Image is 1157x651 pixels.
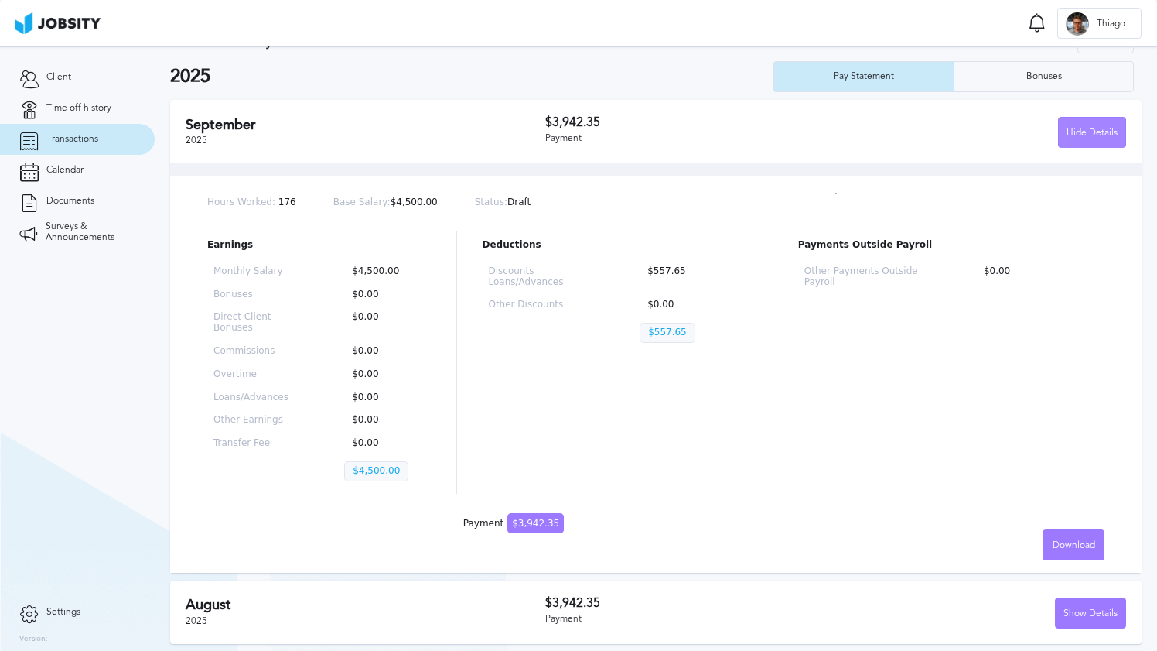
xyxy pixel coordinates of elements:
span: Documents [46,196,94,207]
span: 2025 [186,615,207,626]
p: Monthly Salary [213,266,295,277]
h2: September [186,117,545,133]
span: 2025 [186,135,207,146]
p: $0.00 [344,346,425,357]
span: Transactions [46,134,98,145]
h3: $3,942.35 [545,115,835,129]
div: Payment [545,614,835,625]
div: Hide Details [1059,118,1125,149]
button: TThiago [1057,8,1142,39]
button: Hide Details [1058,117,1126,148]
div: Payment [545,133,835,144]
div: Show Details [1056,598,1125,629]
p: Payments Outside Payroll [798,240,1104,251]
p: $0.00 [976,266,1098,288]
p: 176 [207,197,296,208]
p: $0.00 [640,300,742,310]
p: $0.00 [344,369,425,380]
p: Other Payments Outside Payroll [804,266,927,288]
p: Deductions [482,240,747,251]
span: Status: [475,197,507,207]
p: Other Earnings [213,415,295,426]
p: $0.00 [344,312,425,334]
p: $0.00 [344,438,425,449]
span: Base Salary: [333,197,391,207]
p: $4,500.00 [344,266,425,277]
span: Settings [46,607,80,618]
p: Other Discounts [488,300,590,310]
button: Bonuses [954,61,1134,92]
p: $0.00 [344,415,425,426]
p: Discounts Loans/Advances [488,266,590,288]
div: Bonuses [1019,71,1070,82]
img: ab4bad089aa723f57921c736e9817d99.png [15,12,101,34]
button: Filter [1077,22,1134,53]
span: Download [1053,540,1095,551]
p: $4,500.00 [344,461,408,481]
p: Bonuses [213,290,295,300]
p: $0.00 [344,290,425,300]
span: Calendar [46,165,84,176]
button: Download [1043,529,1104,560]
button: Show Details [1055,598,1126,629]
p: Transfer Fee [213,438,295,449]
p: $0.00 [344,392,425,403]
p: Earnings [207,240,432,251]
p: Loans/Advances [213,392,295,403]
p: $557.65 [640,323,695,343]
span: Time off history [46,103,111,114]
p: Commissions [213,346,295,357]
p: $4,500.00 [333,197,438,208]
p: Direct Client Bonuses [213,312,295,334]
div: Pay Statement [826,71,902,82]
p: Overtime [213,369,295,380]
span: Surveys & Announcements [46,221,135,243]
h3: Transaction history [170,35,697,49]
div: T [1066,12,1089,36]
div: Payment [463,519,564,529]
button: Pay Statement [773,61,954,92]
span: Hours Worked: [207,197,275,207]
p: $557.65 [640,266,742,288]
p: Draft [475,197,531,208]
span: Client [46,72,71,83]
h2: August [186,597,545,613]
label: Version: [19,635,48,644]
h2: 2025 [170,66,773,87]
h3: $3,942.35 [545,596,835,610]
span: $3,942.35 [507,513,564,533]
span: Thiago [1089,19,1133,29]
